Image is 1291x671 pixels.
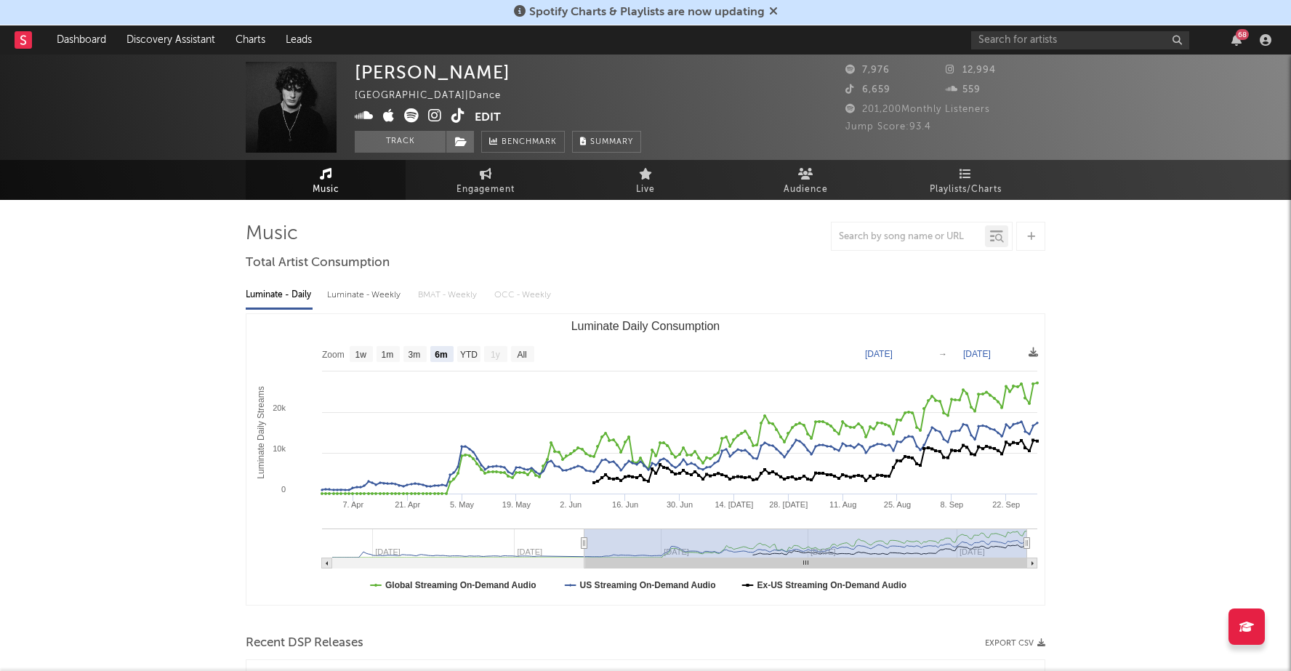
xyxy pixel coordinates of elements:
[590,138,633,146] span: Summary
[342,500,363,509] text: 7. Apr
[355,87,518,105] div: [GEOGRAPHIC_DATA] | Dance
[502,500,531,509] text: 19. May
[725,160,885,200] a: Audience
[322,350,345,360] text: Zoom
[256,386,266,478] text: Luminate Daily Streams
[757,580,907,590] text: Ex-US Streaming On-Demand Audio
[1236,29,1249,40] div: 68
[355,131,446,153] button: Track
[491,350,500,360] text: 1y
[938,349,947,359] text: →
[281,485,286,494] text: 0
[355,350,367,360] text: 1w
[409,350,421,360] text: 3m
[571,320,720,332] text: Luminate Daily Consumption
[457,181,515,198] span: Engagement
[435,350,447,360] text: 6m
[1231,34,1242,46] button: 68
[580,580,716,590] text: US Streaming On-Demand Audio
[667,500,693,509] text: 30. Jun
[560,500,582,509] text: 2. Jun
[47,25,116,55] a: Dashboard
[832,231,985,243] input: Search by song name or URL
[885,160,1045,200] a: Playlists/Charts
[930,181,1002,198] span: Playlists/Charts
[395,500,420,509] text: 21. Apr
[273,444,286,453] text: 10k
[529,7,765,18] span: Spotify Charts & Playlists are now updating
[946,85,981,95] span: 559
[845,105,990,114] span: 201,200 Monthly Listeners
[475,108,501,126] button: Edit
[971,31,1189,49] input: Search for artists
[246,283,313,308] div: Luminate - Daily
[355,62,510,83] div: [PERSON_NAME]
[845,85,890,95] span: 6,659
[572,131,641,153] button: Summary
[992,500,1020,509] text: 22. Sep
[246,254,390,272] span: Total Artist Consumption
[327,283,403,308] div: Luminate - Weekly
[246,314,1045,605] svg: Luminate Daily Consumption
[845,122,931,132] span: Jump Score: 93.4
[502,134,557,151] span: Benchmark
[784,181,828,198] span: Audience
[246,160,406,200] a: Music
[963,349,991,359] text: [DATE]
[385,580,536,590] text: Global Streaming On-Demand Audio
[481,131,565,153] a: Benchmark
[450,500,475,509] text: 5. May
[406,160,566,200] a: Engagement
[566,160,725,200] a: Live
[225,25,276,55] a: Charts
[715,500,753,509] text: 14. [DATE]
[884,500,911,509] text: 25. Aug
[313,181,339,198] span: Music
[116,25,225,55] a: Discovery Assistant
[273,403,286,412] text: 20k
[276,25,322,55] a: Leads
[769,500,808,509] text: 28. [DATE]
[612,500,638,509] text: 16. Jun
[845,65,890,75] span: 7,976
[636,181,655,198] span: Live
[517,350,526,360] text: All
[769,7,778,18] span: Dismiss
[985,639,1045,648] button: Export CSV
[246,635,363,652] span: Recent DSP Releases
[382,350,394,360] text: 1m
[829,500,856,509] text: 11. Aug
[940,500,963,509] text: 8. Sep
[946,65,996,75] span: 12,994
[460,350,478,360] text: YTD
[865,349,893,359] text: [DATE]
